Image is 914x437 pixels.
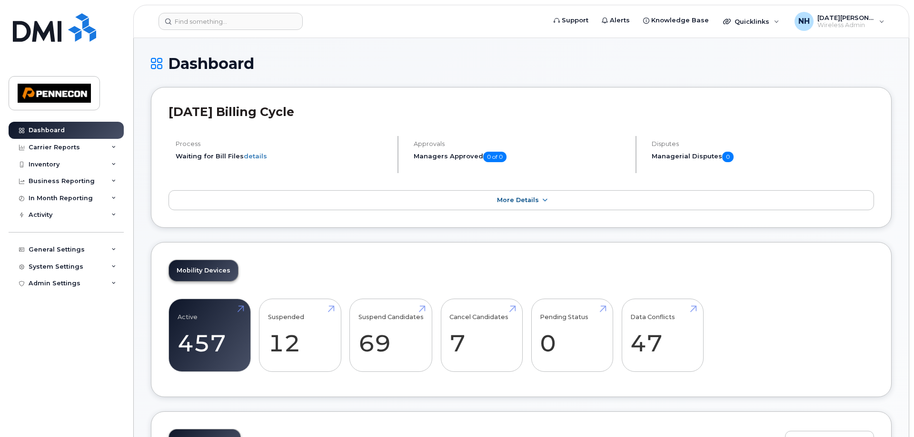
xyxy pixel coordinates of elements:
[178,304,242,367] a: Active 457
[169,105,874,119] h2: [DATE] Billing Cycle
[540,304,604,367] a: Pending Status 0
[414,140,627,147] h4: Approvals
[483,152,507,162] span: 0 of 0
[630,304,695,367] a: Data Conflicts 47
[169,260,238,281] a: Mobility Devices
[449,304,514,367] a: Cancel Candidates 7
[652,140,874,147] h4: Disputes
[358,304,424,367] a: Suspend Candidates 69
[176,140,389,147] h4: Process
[176,152,389,161] li: Waiting for Bill Files
[268,304,332,367] a: Suspended 12
[652,152,874,162] h5: Managerial Disputes
[151,55,892,72] h1: Dashboard
[244,152,267,160] a: details
[497,196,539,204] span: More Details
[414,152,627,162] h5: Managers Approved
[722,152,734,162] span: 0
